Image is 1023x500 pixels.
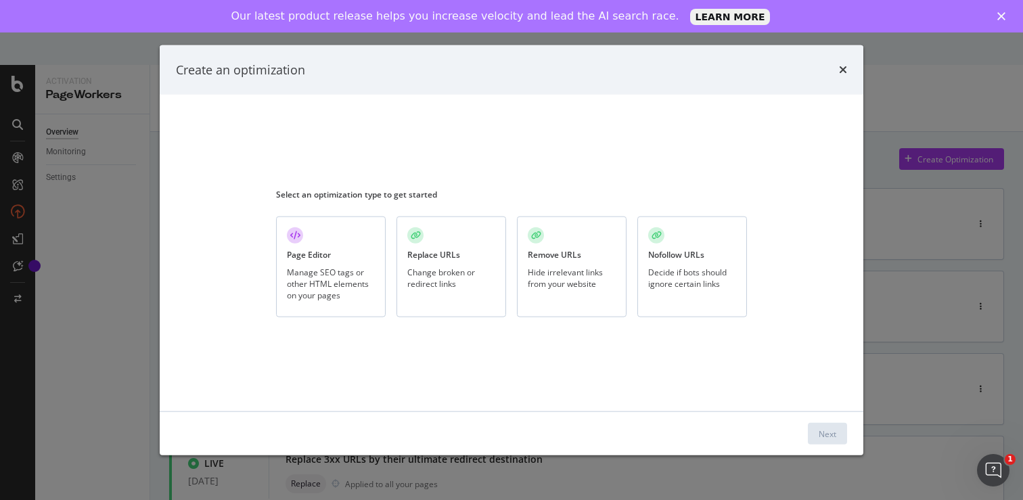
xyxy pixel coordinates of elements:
[231,9,679,23] div: Our latest product release helps you increase velocity and lead the AI search race.
[808,423,847,445] button: Next
[839,61,847,78] div: times
[819,428,836,439] div: Next
[648,266,736,289] div: Decide if bots should ignore certain links
[528,266,616,289] div: Hide irrelevant links from your website
[977,454,1009,486] iframe: Intercom live chat
[287,249,331,260] div: Page Editor
[407,266,495,289] div: Change broken or redirect links
[690,9,771,25] a: LEARN MORE
[997,12,1011,20] div: Close
[160,45,863,455] div: modal
[287,266,375,300] div: Manage SEO tags or other HTML elements on your pages
[407,249,460,260] div: Replace URLs
[276,189,747,200] div: Select an optimization type to get started
[176,61,305,78] div: Create an optimization
[528,249,581,260] div: Remove URLs
[1005,454,1016,465] span: 1
[648,249,704,260] div: Nofollow URLs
